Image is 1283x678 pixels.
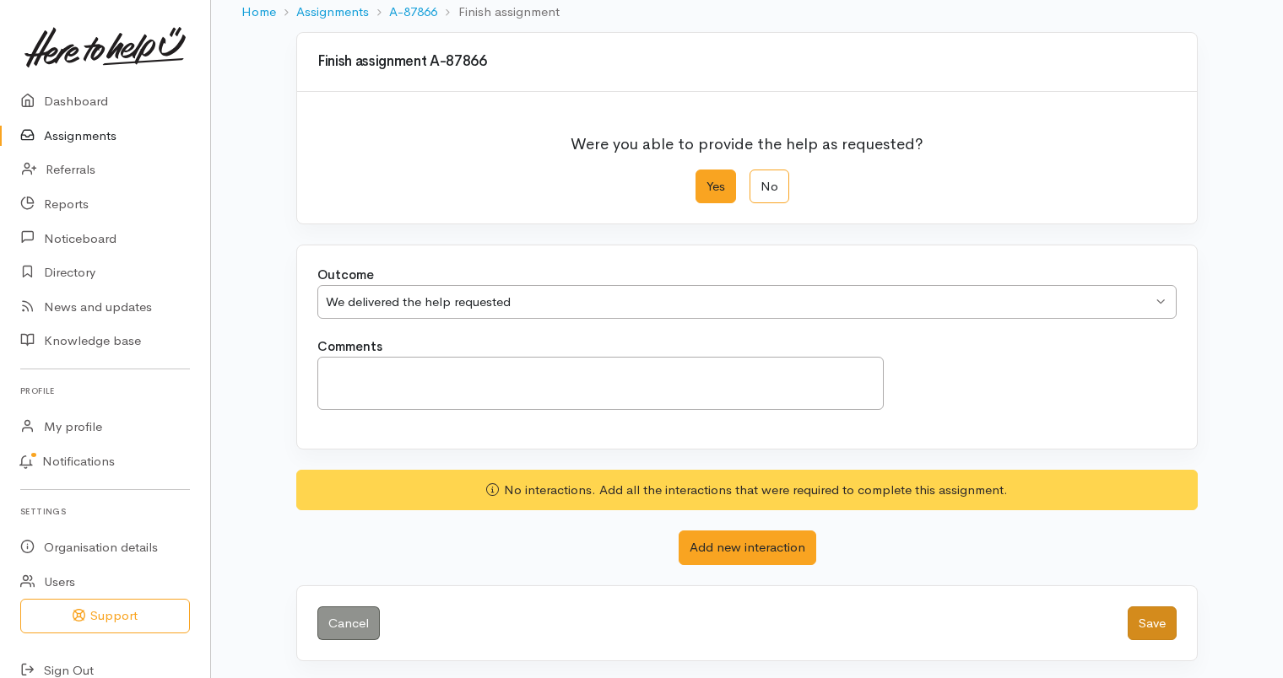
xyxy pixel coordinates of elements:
[750,169,789,204] label: No
[296,3,369,22] a: Assignments
[20,379,190,402] h6: Profile
[296,470,1198,511] div: No interactions. Add all the interactions that were required to complete this assignment.
[326,293,1152,312] div: We delivered the help requested
[1128,606,1177,641] button: Save
[20,599,190,633] button: Support
[571,122,923,156] p: Were you able to provide the help as requested?
[389,3,437,22] a: A-87866
[317,337,382,357] label: Comments
[20,500,190,523] h6: Settings
[317,266,374,285] label: Outcome
[696,169,736,204] label: Yes
[241,3,276,22] a: Home
[437,3,559,22] li: Finish assignment
[679,530,816,565] button: Add new interaction
[317,606,380,641] a: Cancel
[317,54,1177,70] h3: Finish assignment A-87866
